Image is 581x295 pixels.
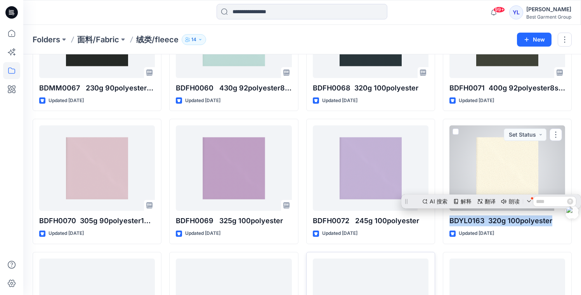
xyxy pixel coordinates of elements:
p: BDFH0069 325g 100polyester [176,215,291,226]
p: BDFH0070 305g 90polyester10spandex [39,215,155,226]
p: BDYL0163 320g 100polyester [449,215,565,226]
p: Updated [DATE] [322,97,357,105]
p: BDFH0072 245g 100polyester [313,215,428,226]
p: Updated [DATE] [459,97,494,105]
a: BDFH0069 325g 100polyester [176,125,291,211]
p: BDFH0060 430g 92polyester8spandex [176,83,291,94]
p: Updated [DATE] [185,97,220,105]
span: 99+ [493,7,505,13]
a: Folders [33,34,60,45]
p: BDFH0068 320g 100polyester [313,83,428,94]
a: 面料/Fabric [77,34,119,45]
p: Updated [DATE] [185,229,220,238]
a: BDFH0072 245g 100polyester [313,125,428,211]
div: Best Garment Group [526,14,571,20]
p: Updated [DATE] [49,97,84,105]
p: 绒类/fleece [136,34,179,45]
button: 14 [182,34,206,45]
div: [PERSON_NAME] [526,5,571,14]
a: BDFH0070 305g 90polyester10spandex [39,125,155,211]
p: BDFH0071 400g 92polyester8spandex [449,83,565,94]
p: Updated [DATE] [49,229,84,238]
div: YL [509,5,523,19]
a: BDYL0163 320g 100polyester [449,125,565,211]
p: Updated [DATE] [322,229,357,238]
p: Updated [DATE] [459,229,494,238]
p: BDMM0067 230g 90polyester10spandex [39,83,155,94]
p: 14 [191,35,196,44]
button: New [517,33,552,47]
